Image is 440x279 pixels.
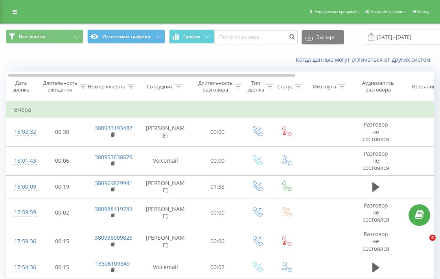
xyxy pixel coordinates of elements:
td: Voicemail [138,146,193,175]
td: 00:00 [193,198,242,227]
td: 00:00 [193,227,242,256]
span: Разговор не состоялся [363,230,389,252]
div: 18:01:43 [14,153,30,169]
td: [PERSON_NAME] [138,175,193,198]
div: 17:59:59 [14,205,30,220]
div: 18:00:09 [14,179,30,195]
a: Когда данные могут отличаться от других систем [296,56,434,63]
div: Аудиозапись разговора [359,80,397,93]
td: Voicemail [138,256,193,279]
span: Разговор не состоялся [363,121,389,142]
td: 00:06 [38,146,87,175]
a: 13606109649 [95,260,130,267]
div: 17:59:36 [14,234,30,249]
td: 00:15 [38,227,87,256]
button: Источники трафика [87,29,165,44]
td: 00:38 [38,117,87,147]
td: 00:00 [193,146,242,175]
span: График [183,34,201,39]
div: Сотрудник [147,83,173,90]
button: График [169,29,214,44]
td: 00:15 [38,256,87,279]
a: 380969829941 [95,179,133,187]
a: 380936009823 [95,234,133,241]
a: 380933193487 [95,124,133,132]
td: [PERSON_NAME] [138,198,193,227]
span: Реферальная программа [313,9,359,14]
a: 380988419783 [95,205,133,213]
td: 00:02 [38,198,87,227]
div: Дата звонка [6,80,35,93]
div: Тип звонка [247,80,264,93]
div: Статус [277,83,293,90]
input: Поиск по номеру [214,30,298,44]
td: [PERSON_NAME] [138,117,193,147]
div: Длительность разговора [198,80,233,93]
span: Разговор не состоялся [363,150,389,171]
div: Номер клиента [88,83,125,90]
span: 4 [429,235,436,241]
div: Источник [412,83,436,90]
div: 17:54:36 [14,260,30,275]
span: Все звонки [19,33,45,40]
div: Длительность ожидания [43,80,77,93]
td: 00:19 [38,175,87,198]
div: Имя пула [313,83,336,90]
td: 00:00 [193,117,242,147]
iframe: Intercom live chat [413,235,432,253]
td: 01:38 [193,175,242,198]
span: Настройки профиля [371,9,407,14]
td: [PERSON_NAME] [138,227,193,256]
button: Экспорт [302,30,344,44]
span: Выход [418,9,429,14]
a: 380953638679 [95,153,133,161]
div: 18:02:32 [14,124,30,139]
td: 00:02 [193,256,242,279]
span: Разговор не состоялся [363,202,389,223]
button: Все звонки [6,29,83,44]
